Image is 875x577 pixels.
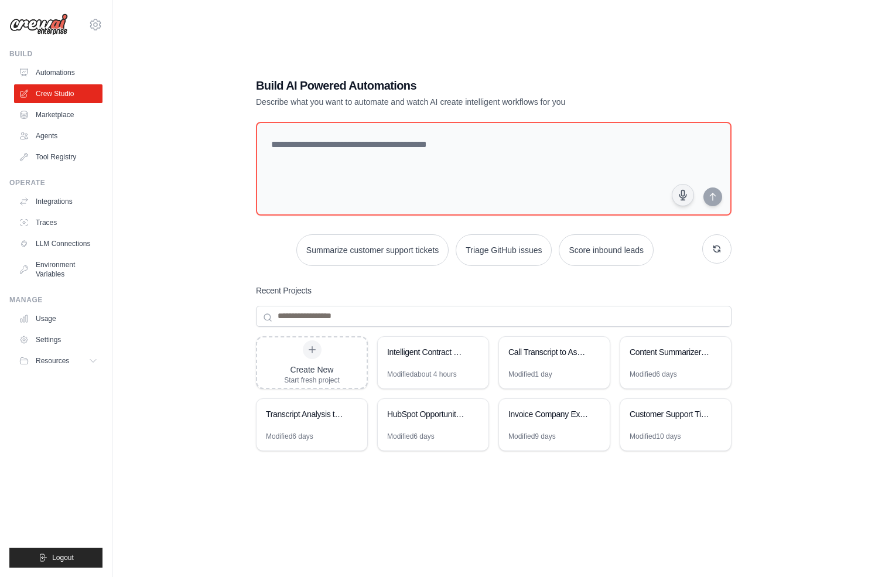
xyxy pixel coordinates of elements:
[630,370,677,379] div: Modified 6 days
[266,408,346,420] div: Transcript Analysis to Google Sheets
[9,49,102,59] div: Build
[14,213,102,232] a: Traces
[508,346,589,358] div: Call Transcript to Asana Tasks Automation
[9,295,102,305] div: Manage
[387,370,457,379] div: Modified about 4 hours
[9,548,102,568] button: Logout
[14,105,102,124] a: Marketplace
[284,364,340,375] div: Create New
[387,346,467,358] div: Intelligent Contract Management & Negotiation System
[14,309,102,328] a: Usage
[508,432,556,441] div: Modified 9 days
[14,84,102,103] a: Crew Studio
[14,127,102,145] a: Agents
[387,432,435,441] div: Modified 6 days
[559,234,654,266] button: Score inbound leads
[508,408,589,420] div: Invoice Company Extractor
[702,234,732,264] button: Get new suggestions
[284,375,340,385] div: Start fresh project
[630,346,710,358] div: Content Summarizer & Google Sheets Storage
[9,178,102,187] div: Operate
[508,370,552,379] div: Modified 1 day
[14,148,102,166] a: Tool Registry
[14,63,102,82] a: Automations
[266,432,313,441] div: Modified 6 days
[9,13,68,36] img: Logo
[630,432,681,441] div: Modified 10 days
[387,408,467,420] div: HubSpot Opportunity Intelligence Automation
[14,234,102,253] a: LLM Connections
[256,96,650,108] p: Describe what you want to automate and watch AI create intelligent workflows for you
[296,234,449,266] button: Summarize customer support tickets
[14,255,102,284] a: Environment Variables
[14,351,102,370] button: Resources
[256,285,312,296] h3: Recent Projects
[52,553,74,562] span: Logout
[630,408,710,420] div: Customer Support Ticket Intelligence
[672,184,694,206] button: Click to speak your automation idea
[456,234,552,266] button: Triage GitHub issues
[256,77,650,94] h1: Build AI Powered Automations
[816,521,875,577] iframe: Chat Widget
[14,192,102,211] a: Integrations
[14,330,102,349] a: Settings
[36,356,69,366] span: Resources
